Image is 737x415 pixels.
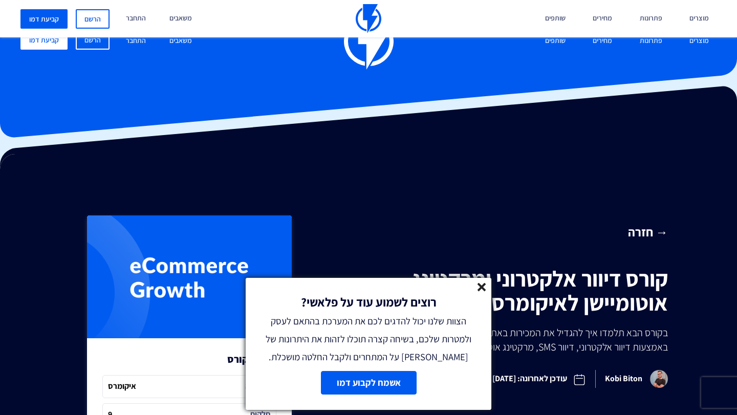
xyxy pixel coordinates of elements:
a: הרשם [76,9,110,29]
span: Kobi Biton [595,370,668,388]
p: בקורס הבא תלמדו איך להגדיל את המכירות באתר איקומרס באופן עקבי באמצעות דיוור אלקטרוני, דיוור SMS, ... [394,325,668,354]
a: פתרונות [632,30,670,52]
span: עודכן לאחרונה: [DATE] [483,364,595,394]
h3: פרטי הקורס [227,354,276,365]
a: קביעת דמו [20,30,68,50]
a: קביעת דמו [20,9,68,29]
a: משאבים [162,30,200,52]
a: → חזרה [325,223,668,241]
a: שותפים [537,30,573,52]
a: התחבר [118,30,154,52]
a: הרשם [76,30,110,50]
i: איקומרס [108,381,136,392]
a: מחירים [585,30,620,52]
a: מוצרים [682,30,717,52]
h1: קורס דיוור אלקטרוני ומרקטינג אוטומיישן לאיקומרס [325,267,668,315]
